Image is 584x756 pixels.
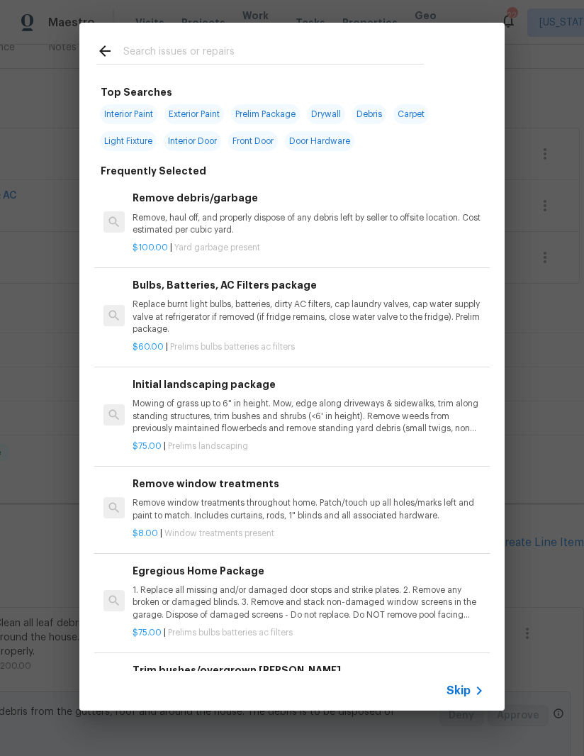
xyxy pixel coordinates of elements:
span: Drywall [307,104,345,124]
span: Skip [447,684,471,698]
span: $75.00 [133,442,162,450]
p: 1. Replace all missing and/or damaged door stops and strike plates. 2. Remove any broken or damag... [133,584,484,621]
span: Debris [352,104,386,124]
h6: Remove window treatments [133,476,484,491]
p: | [133,627,484,639]
span: $8.00 [133,529,158,538]
h6: Bulbs, Batteries, AC Filters package [133,277,484,293]
span: $75.00 [133,628,162,637]
span: Yard garbage present [174,243,260,252]
h6: Remove debris/garbage [133,190,484,206]
h6: Frequently Selected [101,163,206,179]
h6: Egregious Home Package [133,563,484,579]
span: Exterior Paint [164,104,224,124]
span: Prelims bulbs batteries ac filters [170,343,295,351]
span: Door Hardware [285,131,354,151]
span: Interior Paint [100,104,157,124]
span: Light Fixture [100,131,157,151]
p: Mowing of grass up to 6" in height. Mow, edge along driveways & sidewalks, trim along standing st... [133,398,484,434]
h6: Trim bushes/overgrown [PERSON_NAME] [133,662,484,678]
p: | [133,341,484,353]
span: Interior Door [164,131,221,151]
span: Prelim Package [231,104,300,124]
p: Replace burnt light bulbs, batteries, dirty AC filters, cap laundry valves, cap water supply valv... [133,299,484,335]
p: Remove, haul off, and properly dispose of any debris left by seller to offsite location. Cost est... [133,212,484,236]
span: Carpet [393,104,429,124]
span: Front Door [228,131,278,151]
span: $100.00 [133,243,168,252]
p: | [133,440,484,452]
span: $60.00 [133,343,164,351]
span: Prelims landscaping [168,442,248,450]
p: | [133,528,484,540]
p: | [133,242,484,254]
h6: Initial landscaping package [133,377,484,392]
h6: Top Searches [101,84,172,100]
span: Window treatments present [164,529,274,538]
input: Search issues or repairs [123,43,424,64]
p: Remove window treatments throughout home. Patch/touch up all holes/marks left and paint to match.... [133,497,484,521]
span: Prelims bulbs batteries ac filters [168,628,293,637]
